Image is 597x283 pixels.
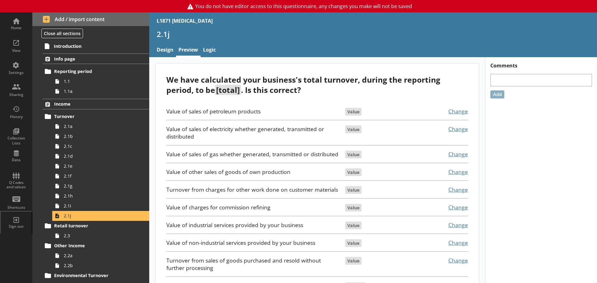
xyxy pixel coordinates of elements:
[43,66,149,76] a: Reporting period
[5,136,27,145] div: Collection Lists
[5,180,27,189] div: Q Codes and values
[54,223,131,229] span: Retail turnover
[64,183,133,189] span: 2.1g
[64,163,133,169] span: 2.1e
[420,203,468,211] div: Change
[5,25,27,30] div: Home
[52,181,149,191] a: 2.1g
[41,29,83,38] button: Close all sections
[5,114,27,119] div: History
[64,133,133,139] span: 2.1b
[176,44,201,57] a: Preview
[345,168,362,176] div: Value
[52,201,149,211] a: 2.1i
[43,271,149,281] a: Environmental Turnover
[52,211,149,221] a: 2.1j
[52,86,149,96] a: 1.1a
[64,153,133,159] span: 2.1d
[54,272,131,278] span: Environmental Turnover
[420,221,468,229] div: Change
[52,261,149,271] a: 2.2b
[345,151,362,158] div: Value
[345,257,362,265] div: Value
[166,150,340,158] div: Value of sales of gas whether generated, transmitted or distributed
[64,233,133,239] span: 2.3
[166,168,340,176] div: Value of other sales of goods of own production
[166,239,340,246] div: Value of non-industrial services provided by your business
[64,203,133,209] span: 2.1i
[64,213,133,219] span: 2.1j
[64,193,133,199] span: 2.1h
[166,203,340,211] div: Value of charges for commission refining
[52,231,149,241] a: 2.3
[64,173,133,179] span: 2.1f
[420,186,468,193] div: Change
[43,241,149,251] a: Other Income
[64,78,133,84] span: 1.1
[64,262,133,268] span: 2.2b
[345,108,362,116] div: Value
[345,221,362,229] div: Value
[345,126,362,133] div: Value
[5,92,27,97] div: Sharing
[43,99,149,109] a: Income
[201,44,218,57] a: Logic
[5,48,27,53] div: View
[154,44,176,57] a: Design
[32,12,149,26] button: Add / import content
[5,205,27,210] div: Shortcuts
[52,131,149,141] a: 2.1b
[52,161,149,171] a: 2.1e
[64,123,133,129] span: 2.1a
[54,113,131,119] span: Turnover
[157,17,213,24] div: L1871 [MEDICAL_DATA]
[157,29,590,39] h1: 2.1j
[166,186,340,193] div: Turnover from charges for other work done on customer materials
[166,107,340,115] div: Value of sales of petroleum products
[420,257,468,264] div: Change
[43,221,149,231] a: Retail turnover
[32,53,149,96] li: Info pageReporting period1.11.1a
[52,151,149,161] a: 2.1d
[52,171,149,181] a: 2.1f
[345,204,362,212] div: Value
[166,221,340,229] div: Value of industrial services provided by your business
[5,70,27,75] div: Settings
[43,112,149,121] a: Turnover
[420,150,468,158] div: Change
[485,57,597,69] h1: Comments
[64,88,133,94] span: 1.1a
[166,257,340,272] div: Turnover from sales of goods purchased and resold without further processing
[52,76,149,86] a: 1.1
[45,221,149,241] li: Retail turnover2.3
[420,107,468,115] div: Change
[54,43,131,49] span: Introduction
[54,243,131,249] span: Other Income
[166,125,340,140] div: Value of sales of electricity whether generated, transmitted or distributed
[420,239,468,246] div: Change
[52,141,149,151] a: 2.1c
[54,101,131,107] span: Income
[54,68,131,74] span: Reporting period
[64,253,133,258] span: 2.2a
[42,41,149,51] a: Introduction
[215,85,241,95] span: [total]
[345,239,362,247] div: Value
[52,191,149,201] a: 2.1h
[5,224,27,229] div: Sign out
[420,168,468,176] div: Change
[52,251,149,261] a: 2.2a
[420,125,468,133] div: Change
[64,143,133,149] span: 2.1c
[5,157,27,162] div: Data
[166,75,468,95] div: We have calculated your business's total turnover, during the reporting period, to be . Is this c...
[45,241,149,271] li: Other Income2.2a2.2b
[345,186,362,194] div: Value
[43,16,139,23] span: Add / import content
[45,66,149,96] li: Reporting period1.11.1a
[52,121,149,131] a: 2.1a
[43,53,149,64] a: Info page
[54,56,131,62] span: Info page
[45,112,149,221] li: Turnover2.1a2.1b2.1c2.1d2.1e2.1f2.1g2.1h2.1i2.1j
